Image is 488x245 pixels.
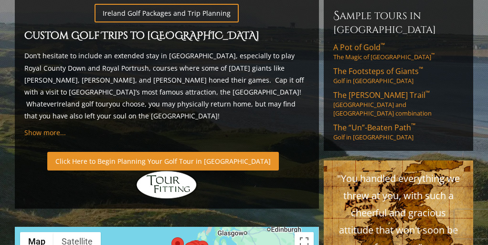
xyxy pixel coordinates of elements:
img: Hidden Links [136,170,198,199]
sup: ™ [419,65,423,73]
span: The “Un”-Beaten Path [333,122,415,133]
span: The Footsteps of Giants [333,66,423,76]
a: The [PERSON_NAME] Trail™[GEOGRAPHIC_DATA] and [GEOGRAPHIC_DATA] combination [333,90,464,117]
span: The [PERSON_NAME] Trail [333,90,430,100]
sup: ™ [431,52,435,58]
h6: Sample Tours in [GEOGRAPHIC_DATA] [333,8,464,36]
a: The Footsteps of Giants™Golf in [GEOGRAPHIC_DATA] [333,66,464,85]
sup: ™ [381,41,385,49]
a: The “Un”-Beaten Path™Golf in [GEOGRAPHIC_DATA] [333,122,464,141]
p: Don’t hesitate to include an extended stay in [GEOGRAPHIC_DATA], especially to play Royal County ... [24,50,309,122]
sup: ™ [411,121,415,129]
a: Ireland Golf Packages and Trip Planning [95,4,239,22]
span: A Pot of Gold [333,42,385,53]
a: Show more... [24,128,66,137]
a: A Pot of Gold™The Magic of [GEOGRAPHIC_DATA]™ [333,42,464,61]
a: Ireland golf tour [57,99,109,108]
a: Click Here to Begin Planning Your Golf Tour in [GEOGRAPHIC_DATA] [47,152,279,170]
h2: Custom Golf Trips to [GEOGRAPHIC_DATA] [24,28,309,44]
sup: ™ [425,89,430,97]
